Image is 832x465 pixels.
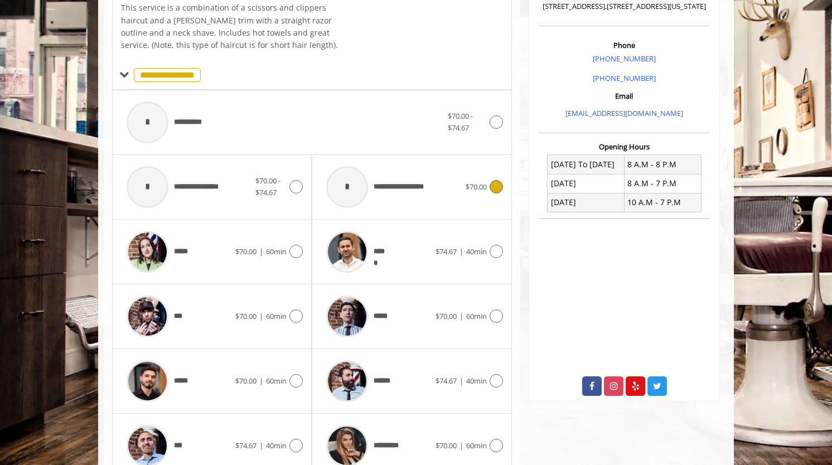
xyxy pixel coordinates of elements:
[624,193,701,212] td: 10 A.M - 7 P.M
[235,311,257,321] span: $70.00
[436,246,457,256] span: $74.67
[565,108,683,118] a: [EMAIL_ADDRESS][DOMAIN_NAME]
[548,193,625,212] td: [DATE]
[548,174,625,193] td: [DATE]
[593,73,656,83] a: [PHONE_NUMBER]
[466,182,487,192] span: $70.00
[436,440,457,451] span: $70.00
[624,174,701,193] td: 8 A.M - 7 P.M
[266,246,287,256] span: 60min
[466,376,487,386] span: 40min
[121,2,345,52] p: This service is a combination of a scissors and clippers haircut and a [PERSON_NAME] trim with a ...
[259,440,263,451] span: |
[539,143,710,151] h3: Opening Hours
[466,246,487,256] span: 40min
[259,311,263,321] span: |
[541,41,707,49] h3: Phone
[593,54,656,64] a: [PHONE_NUMBER]
[235,440,257,451] span: $74.67
[466,311,487,321] span: 60min
[624,155,701,174] td: 8 A.M - 8 P.M
[548,155,625,174] td: [DATE] To [DATE]
[266,376,287,386] span: 60min
[235,246,257,256] span: $70.00
[255,176,280,197] span: $70.00 - $74.67
[448,111,473,133] span: $70.00 - $74.67
[466,440,487,451] span: 60min
[541,1,707,12] p: [STREET_ADDRESS],[STREET_ADDRESS][US_STATE]
[459,311,463,321] span: |
[259,246,263,256] span: |
[235,376,257,386] span: $70.00
[459,440,463,451] span: |
[266,311,287,321] span: 60min
[259,376,263,386] span: |
[436,311,457,321] span: $70.00
[436,376,457,386] span: $74.67
[459,376,463,386] span: |
[266,440,287,451] span: 40min
[541,92,707,100] h3: Email
[459,246,463,256] span: |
